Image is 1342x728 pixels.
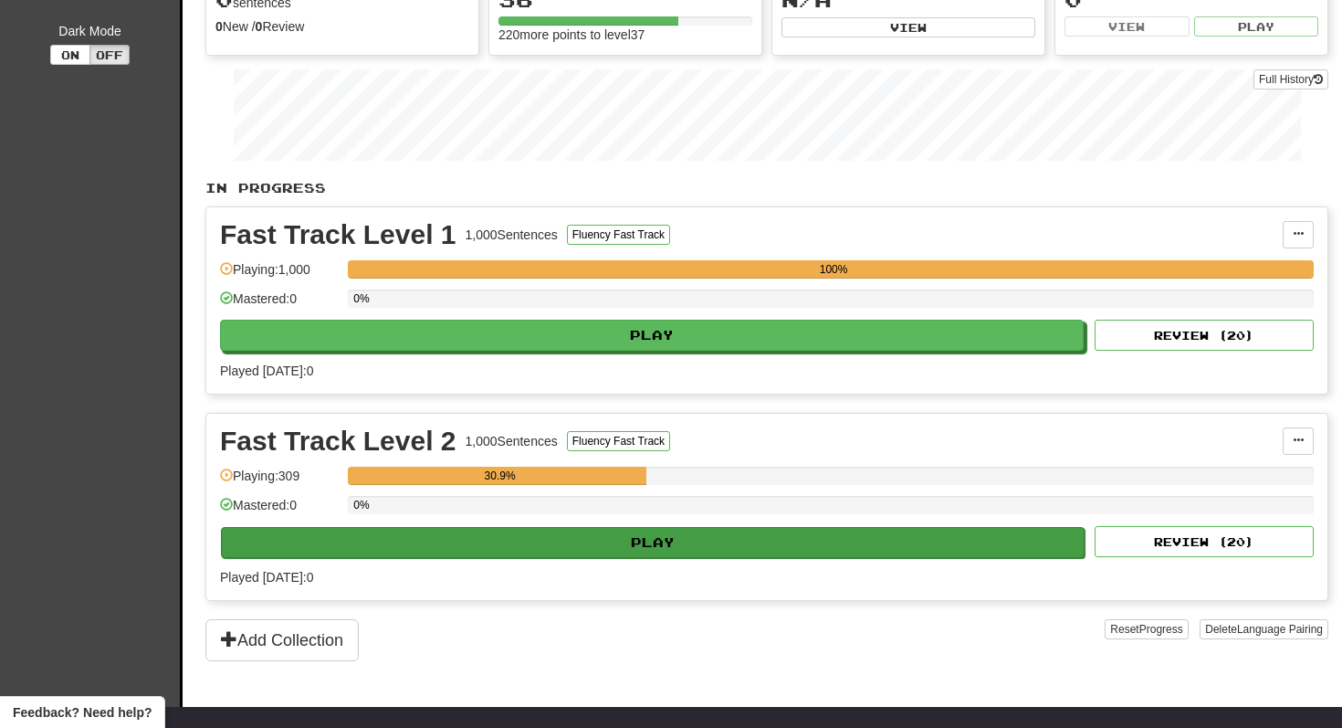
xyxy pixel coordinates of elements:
button: DeleteLanguage Pairing [1200,619,1328,639]
button: ResetProgress [1105,619,1188,639]
button: Fluency Fast Track [567,225,670,245]
div: Mastered: 0 [220,290,339,320]
div: 100% [353,260,1314,279]
div: 1,000 Sentences [466,432,558,450]
span: Open feedback widget [13,703,152,722]
button: Fluency Fast Track [567,431,670,451]
div: Mastered: 0 [220,496,339,526]
button: View [781,17,1035,37]
button: Add Collection [205,619,359,661]
button: Review (20) [1095,526,1314,557]
button: On [50,45,90,65]
span: Progress [1139,623,1183,636]
strong: 0 [256,19,263,34]
button: Play [220,320,1084,351]
div: 30.9% [353,467,646,485]
span: Played [DATE]: 0 [220,570,313,585]
button: Play [1194,16,1319,37]
div: Fast Track Level 2 [220,427,456,455]
div: Dark Mode [14,22,166,40]
span: Language Pairing [1237,623,1323,636]
strong: 0 [215,19,223,34]
p: In Progress [205,179,1328,197]
div: Playing: 309 [220,467,339,497]
div: 1,000 Sentences [466,226,558,244]
button: Off [89,45,130,65]
button: Review (20) [1095,320,1314,351]
div: Playing: 1,000 [220,260,339,290]
div: 220 more points to level 37 [498,26,752,44]
div: Fast Track Level 1 [220,221,456,248]
button: Play [221,527,1085,558]
div: New / Review [215,17,469,36]
button: View [1064,16,1190,37]
a: Full History [1253,69,1328,90]
span: Played [DATE]: 0 [220,364,313,378]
